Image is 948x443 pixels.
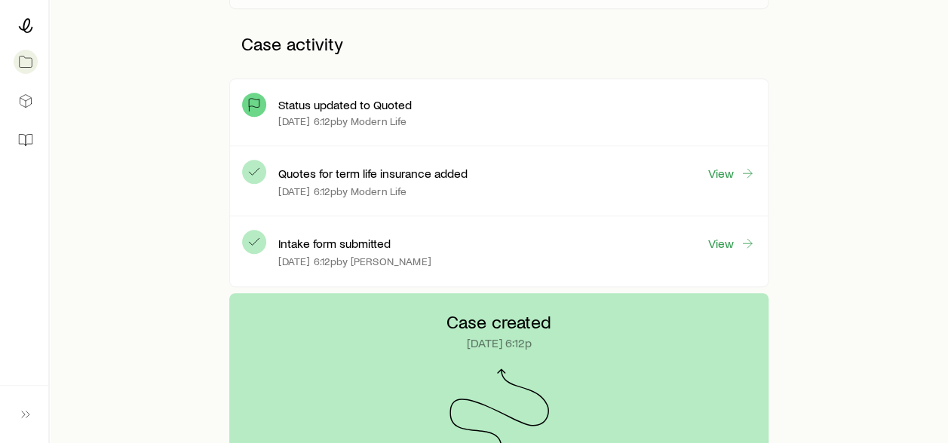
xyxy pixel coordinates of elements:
[229,21,768,66] p: Case activity
[278,166,468,181] p: Quotes for term life insurance added
[707,235,756,252] a: View
[278,185,407,197] p: [DATE] 6:12p by Modern Life
[278,236,391,251] p: Intake form submitted
[278,255,431,267] p: [DATE] 6:12p by [PERSON_NAME]
[467,335,532,350] p: [DATE] 6:12p
[278,97,412,112] p: Status updated to Quoted
[446,311,551,332] p: Case created
[707,165,756,182] a: View
[278,115,407,127] p: [DATE] 6:12p by Modern Life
